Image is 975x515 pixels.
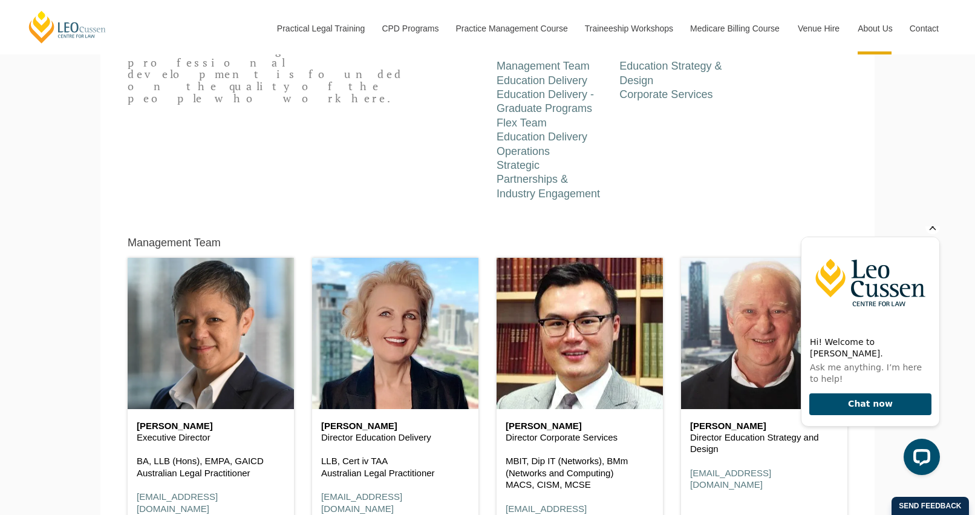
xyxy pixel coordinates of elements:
p: Director Corporate Services [506,431,654,444]
a: Education Delivery [497,74,587,87]
a: [EMAIL_ADDRESS][DOMAIN_NAME] [137,491,218,514]
button: Open LiveChat chat widget [112,212,149,249]
a: Venue Hire [789,2,849,54]
p: Ask me anything. I’m here to help! [19,136,140,159]
a: Education Delivery - Graduate Programs [497,88,594,114]
a: Corporate Services [619,88,712,100]
h6: [PERSON_NAME] [690,421,838,431]
iframe: LiveChat chat widget [791,226,945,485]
a: CPD Programs [373,2,446,54]
a: Practice Management Course [447,2,576,54]
p: MBIT, Dip IT (Networks), BMm (Networks and Computing) MACS, CISM, MCSE [506,455,654,491]
p: Executive Director [137,431,285,444]
a: Strategic Partnerships & Industry Engagement [497,159,600,200]
a: [PERSON_NAME] Centre for Law [27,10,108,44]
a: Contact [901,2,948,54]
h2: Hi! Welcome to [PERSON_NAME]. [19,110,140,133]
a: [EMAIL_ADDRESS][DOMAIN_NAME] [690,468,771,490]
h6: [PERSON_NAME] [321,421,469,431]
a: Traineeship Workshops [576,2,681,54]
h6: [PERSON_NAME] [137,421,285,431]
p: LLB, Cert iv TAA Australian Legal Practitioner [321,455,469,479]
p: Director Education Strategy and Design [690,431,838,455]
p: Director Education Delivery [321,431,469,444]
a: Medicare Billing Course [681,2,789,54]
p: BA, LLB (Hons), EMPA, GAICD Australian Legal Practitioner [137,455,285,479]
h6: [PERSON_NAME] [506,421,654,431]
a: About Us [849,2,901,54]
h5: Management Team [128,237,221,249]
a: Education Strategy & Design [619,60,722,86]
a: [EMAIL_ADDRESS][DOMAIN_NAME] [321,491,402,514]
a: Flex Team [497,117,547,129]
a: Practical Legal Training [268,2,373,54]
a: Education Delivery Operations [497,131,587,157]
img: Leo Cussen Centre for Law Logo [10,11,148,102]
button: Chat now [18,167,140,189]
a: Management Team [497,60,590,72]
